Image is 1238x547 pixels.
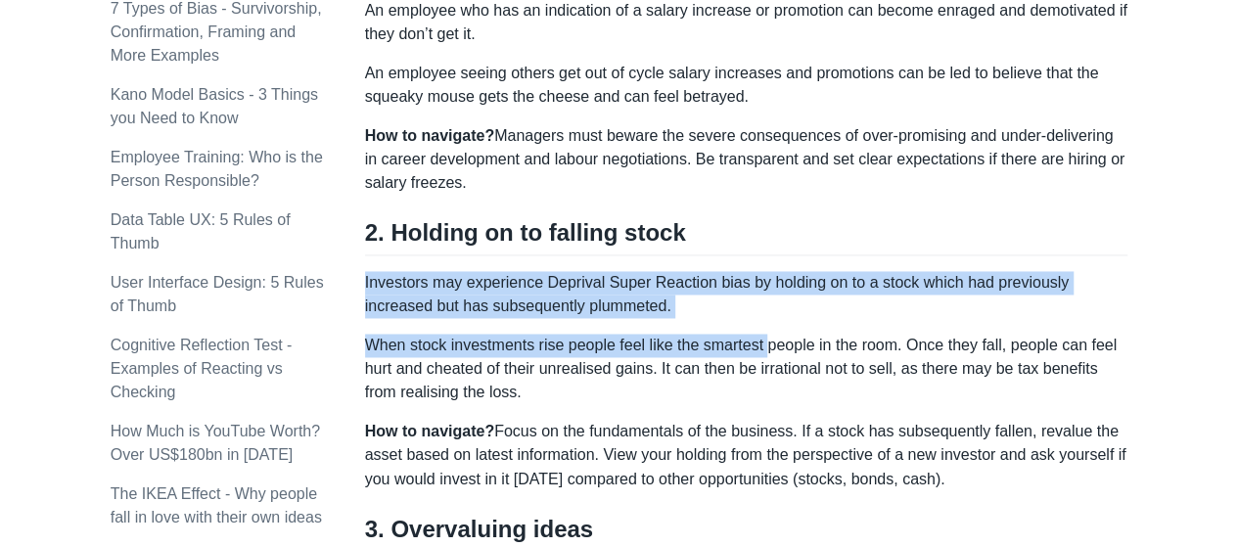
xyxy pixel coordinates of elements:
p: Focus on the fundamentals of the business. If a stock has subsequently fallen, revalue the asset ... [365,420,1128,490]
p: Investors may experience Deprival Super Reaction bias by holding on to a stock which had previous... [365,271,1128,318]
a: User Interface Design: 5 Rules of Thumb [111,274,324,314]
a: How Much is YouTube Worth? Over US$180bn in [DATE] [111,423,320,463]
strong: How to navigate? [365,423,494,439]
strong: How to navigate? [365,127,494,144]
a: Data Table UX: 5 Rules of Thumb [111,211,291,251]
a: Kano Model Basics - 3 Things you Need to Know [111,86,318,126]
p: When stock investments rise people feel like the smartest people in the room. Once they fall, peo... [365,334,1128,404]
p: Managers must beware the severe consequences of over-promising and under-delivering in career dev... [365,124,1128,195]
p: An employee seeing others get out of cycle salary increases and promotions can be led to believe ... [365,62,1128,109]
a: The IKEA Effect - Why people fall in love with their own ideas [111,485,322,525]
a: Employee Training: Who is the Person Responsible? [111,149,323,189]
a: Cognitive Reflection Test - Examples of Reacting vs Checking [111,337,293,400]
h2: 2. Holding on to falling stock [365,218,1128,255]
